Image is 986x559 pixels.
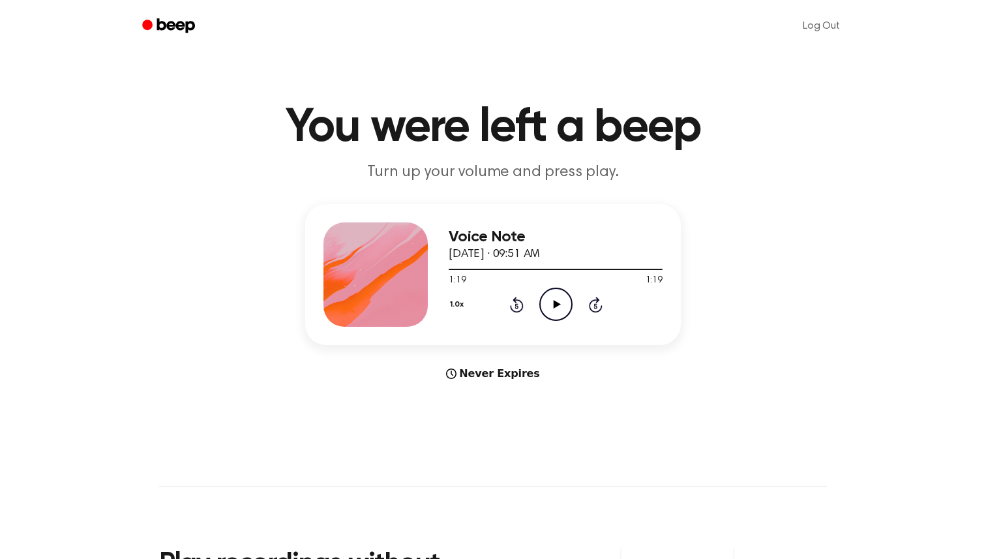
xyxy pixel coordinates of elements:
span: [DATE] · 09:51 AM [449,249,540,260]
h1: You were left a beep [159,104,827,151]
div: Never Expires [305,366,681,382]
span: 1:19 [646,274,663,288]
a: Beep [133,14,207,39]
a: Log Out [790,10,853,42]
span: 1:19 [449,274,466,288]
button: 1.0x [449,294,468,316]
p: Turn up your volume and press play. [243,162,743,183]
h3: Voice Note [449,228,663,246]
